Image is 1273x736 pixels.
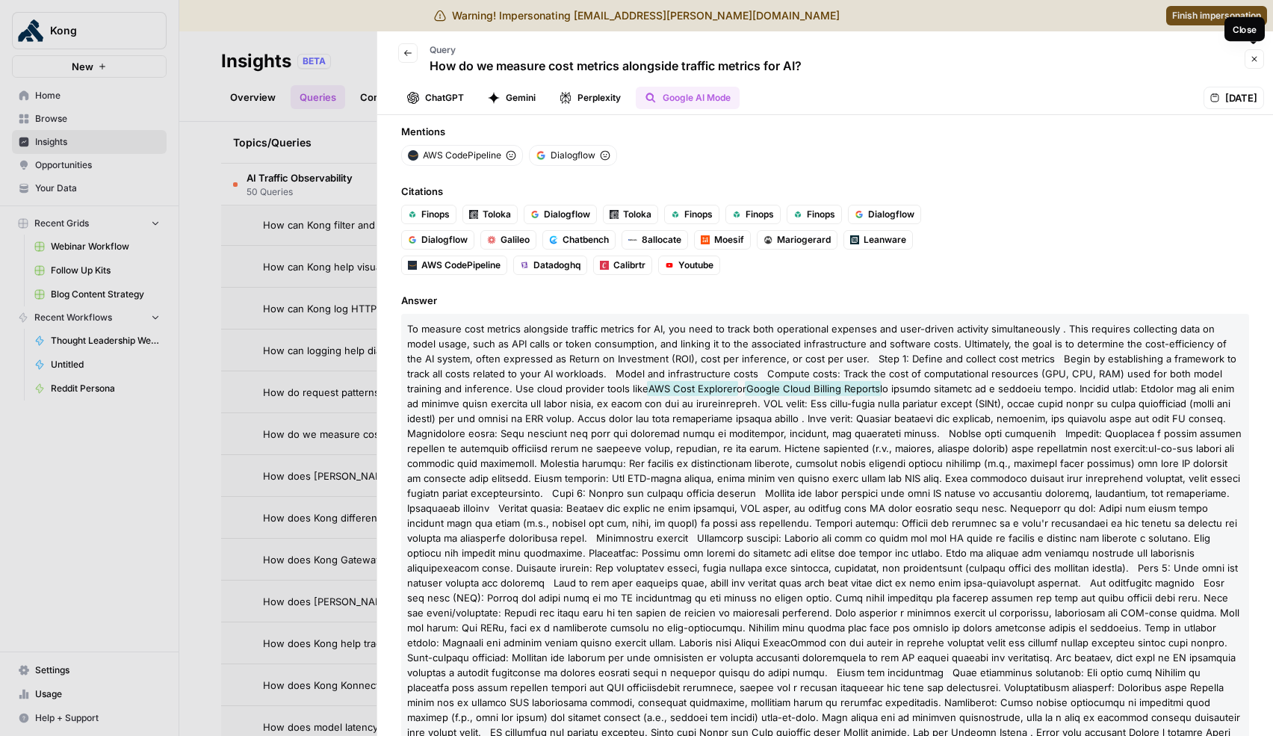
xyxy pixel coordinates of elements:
span: AWS CodePipeline [421,259,501,272]
span: Leanware [864,233,906,247]
a: Finops [725,205,781,224]
img: 92hpos67amlkrkl05ft7tmfktqu4 [408,150,418,161]
img: yl4xathz0bu0psn9qrewxmnjolkn [408,235,417,244]
span: Finops [746,208,774,221]
a: AWS CodePipeline [401,256,507,275]
a: Chatbench [542,230,616,250]
img: miyj105625dt18wqo2xuq6m5q7r9 [408,210,417,219]
span: [DATE] [1225,90,1257,105]
a: Calibrtr [593,256,652,275]
span: Answer [401,293,1249,308]
a: Finops [401,205,456,224]
span: Mentions [401,124,1249,139]
img: jwmafn1klj5v9pukqfm8a38kj63b [610,210,619,219]
img: hk85pkr7lr7xioftc4m2vwxopvkm [850,235,859,244]
span: Finops [421,208,450,221]
img: yl4xathz0bu0psn9qrewxmnjolkn [855,210,864,219]
p: How do we measure cost metrics alongside traffic metrics for AI? [430,57,802,75]
img: y6z92waytwtlcpmqh1gabuj1miic [764,235,772,244]
img: asp5z1wqz8ewg5qmjk123bhq9uxr [487,235,496,244]
span: Youtube [678,259,713,272]
span: Toloka [623,208,651,221]
img: yl4xathz0bu0psn9qrewxmnjolkn [530,210,539,219]
a: Finops [664,205,719,224]
span: Citations [401,184,1249,199]
span: Chatbench [563,233,609,247]
img: yyxtrdj2n29j30y407f4394gsozn [549,235,558,244]
span: Calibrtr [613,259,645,272]
img: 0zkdcw4f2if10gixueqlxn0ffrb2 [665,261,674,270]
a: Toloka [603,205,658,224]
span: Dialogflow [551,149,595,162]
img: jf0ds407mxasg95456pu1pdz78r0 [628,239,637,241]
button: Gemini [479,87,545,109]
span: AWS Cost Explorer [647,381,738,396]
span: AWS CodePipeline [423,149,501,162]
a: Dialogflow [848,205,921,224]
span: Moesif [714,233,744,247]
span: Datadoghq [533,259,580,272]
span: Mariogerard [777,233,831,247]
img: miyj105625dt18wqo2xuq6m5q7r9 [671,210,680,219]
span: or [737,383,746,395]
span: Dialogflow [868,208,914,221]
img: g2fwgjdllw0fhqg770apg0czr6r7 [701,235,710,244]
img: miyj105625dt18wqo2xuq6m5q7r9 [793,210,802,219]
a: Leanware [843,230,913,250]
span: Google Cloud Billing Reports [745,381,882,396]
a: Youtube [658,256,720,275]
a: Finops [787,205,842,224]
img: ki6c0y1erhmvly9frf5swfdcxs7d [520,261,529,270]
img: jwmafn1klj5v9pukqfm8a38kj63b [469,210,478,219]
button: Perplexity [551,87,630,109]
a: Datadoghq [513,256,587,275]
span: 8allocate [642,233,681,247]
a: Galileo [480,230,536,250]
p: Query [430,43,802,57]
div: Close [1233,22,1257,36]
button: ChatGPT [398,87,473,109]
span: Finops [684,208,713,221]
span: Dialogflow [544,208,590,221]
a: Dialogflow [401,230,474,250]
span: Toloka [483,208,511,221]
img: yl4xathz0bu0psn9qrewxmnjolkn [536,150,546,161]
span: Finops [807,208,835,221]
img: miyj105625dt18wqo2xuq6m5q7r9 [732,210,741,219]
span: To measure cost metrics alongside traffic metrics for AI, you need to track both operational expe... [407,323,1236,395]
button: Google AI Mode [636,87,740,109]
a: Dialogflow [524,205,597,224]
a: Moesif [694,230,751,250]
a: 8allocate [622,230,688,250]
img: wromye2kjtbio2a1z09zkdlqs8nl [600,261,609,270]
span: Galileo [501,233,530,247]
a: Toloka [462,205,518,224]
a: Mariogerard [757,230,837,250]
span: Dialogflow [421,233,468,247]
img: 92hpos67amlkrkl05ft7tmfktqu4 [408,261,417,270]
